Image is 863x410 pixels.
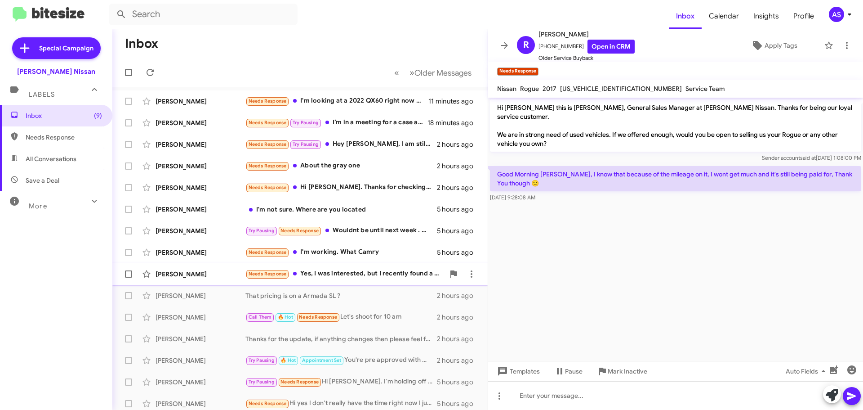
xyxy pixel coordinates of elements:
div: [PERSON_NAME] [156,97,245,106]
div: [PERSON_NAME] [156,248,245,257]
button: AS [821,7,853,22]
div: [PERSON_NAME] [156,162,245,171]
div: Hi [PERSON_NAME]. Thanks for checking in. I hope to visit one of these days, might as well be thi... [245,182,437,193]
span: [PHONE_NUMBER] [538,40,635,54]
div: Let's shoot for 10 am [245,312,437,322]
span: » [409,67,414,78]
div: [PERSON_NAME] [156,205,245,214]
div: 2 hours ago [437,162,480,171]
div: 18 minutes ago [427,118,480,127]
a: Open in CRM [587,40,635,54]
div: Thanks for the update, if anything changes then please feel free to contact us here at [PERSON_NA... [245,334,437,343]
span: Nissan [497,85,516,93]
nav: Page navigation example [389,63,477,82]
span: Needs Response [280,379,319,385]
div: [PERSON_NAME] [156,313,245,322]
div: 2 hours ago [437,140,480,149]
span: Needs Response [249,141,287,147]
span: Older Service Buyback [538,54,635,63]
span: Auto Fields [786,363,829,379]
span: Apply Tags [765,37,797,54]
button: Mark Inactive [590,363,654,379]
div: About the gray one [245,161,437,171]
a: Inbox [669,3,702,29]
span: « [394,67,399,78]
div: 5 hours ago [437,399,480,408]
div: Hi yes I don't really have the time right now I just want to get the best possible deal before go... [245,398,437,409]
span: 🔥 Hot [280,357,296,363]
button: Pause [547,363,590,379]
span: More [29,202,47,210]
span: Needs Response [249,185,287,190]
div: [PERSON_NAME] [156,140,245,149]
span: Sender account [DATE] 1:08:00 PM [762,154,861,161]
div: I'm looking at a 2022 QX60 right now with 34k miles. Blue with white interior. Luxe trim. Do you ... [245,96,428,106]
button: Templates [488,363,547,379]
small: Needs Response [497,68,538,76]
div: I'm working. What Camry [245,247,437,257]
button: Auto Fields [778,363,836,379]
div: Hi [PERSON_NAME]. I'm holding off on buying a car right now for personal reasons. I told [PERSON_... [245,377,437,387]
span: Needs Response [26,133,102,142]
span: 🔥 Hot [278,314,293,320]
div: [PERSON_NAME] Nissan [17,67,95,76]
span: Mark Inactive [608,363,647,379]
span: Needs Response [249,98,287,104]
button: Previous [389,63,405,82]
span: [PERSON_NAME] [538,29,635,40]
span: Needs Response [249,271,287,277]
div: [PERSON_NAME] [156,118,245,127]
div: [PERSON_NAME] [156,334,245,343]
span: Needs Response [249,249,287,255]
div: 2 hours ago [437,356,480,365]
span: Try Pausing [249,357,275,363]
span: Try Pausing [293,141,319,147]
div: [PERSON_NAME] [156,226,245,235]
div: That pricing is on a Armada SL ? [245,291,437,300]
span: Needs Response [249,163,287,169]
span: Service Team [685,85,725,93]
span: Pause [565,363,583,379]
span: R [523,38,529,52]
span: Older Messages [414,68,472,78]
span: Templates [495,363,540,379]
div: [PERSON_NAME] [156,399,245,408]
div: 2 hours ago [437,183,480,192]
div: You're pre approved with Westlake Financial. Bring in your ID and proof of income so we can help ... [245,355,437,365]
span: Calendar [702,3,746,29]
div: 2 hours ago [437,313,480,322]
div: [PERSON_NAME] [156,378,245,387]
span: All Conversations [26,154,76,163]
span: 2017 [543,85,556,93]
div: 2 hours ago [437,291,480,300]
a: Insights [746,3,786,29]
div: Yes, I was interested, but I recently found a better deal. Thanks [245,269,445,279]
span: Call Them [249,314,272,320]
div: Hey [PERSON_NAME], I am still interested, but unfortunately not able to come by until next week i... [245,139,437,149]
span: Needs Response [299,314,337,320]
div: [PERSON_NAME] [156,291,245,300]
a: Special Campaign [12,37,101,59]
span: Inbox [26,111,102,120]
div: 5 hours ago [437,226,480,235]
div: 5 hours ago [437,205,480,214]
span: (9) [94,111,102,120]
h1: Inbox [125,36,158,51]
span: Appointment Set [302,357,342,363]
span: Try Pausing [293,120,319,126]
div: I’m in a meeting for a case all day. I’ll let you know about [DATE] versus [DATE] to come in, I n... [245,117,427,128]
a: Profile [786,3,821,29]
span: Needs Response [280,228,319,234]
p: Hi [PERSON_NAME] this is [PERSON_NAME], General Sales Manager at [PERSON_NAME] Nissan. Thanks for... [490,99,861,152]
button: Next [404,63,477,82]
span: [US_VEHICLE_IDENTIFICATION_NUMBER] [560,85,682,93]
span: Try Pausing [249,228,275,234]
div: 5 hours ago [437,378,480,387]
button: Apply Tags [728,37,820,54]
span: Save a Deal [26,176,59,185]
input: Search [109,4,298,25]
div: I'm not sure. Where are you located [245,205,437,214]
